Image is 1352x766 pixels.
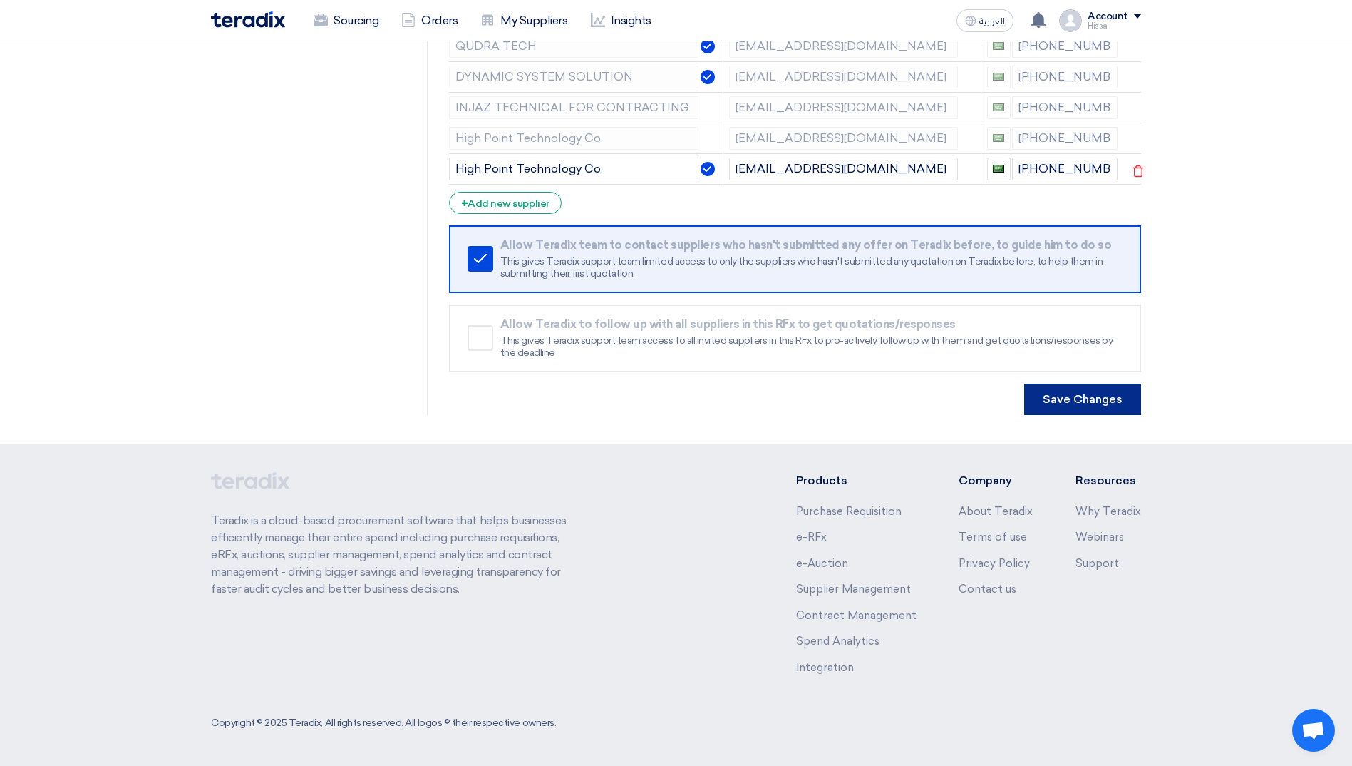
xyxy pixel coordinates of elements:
[449,158,698,180] input: Supplier Name
[461,197,468,210] span: +
[956,9,1013,32] button: العربية
[729,127,957,150] input: Email
[796,557,848,570] a: e-Auction
[449,192,562,214] div: Add new supplier
[796,635,879,648] a: Spend Analytics
[1292,709,1335,752] a: Open chat
[1012,158,1118,180] input: Enter phone number
[449,66,698,88] input: Supplier Name
[1088,22,1141,30] div: Hissa
[959,583,1016,596] a: Contact us
[959,557,1030,570] a: Privacy Policy
[211,11,285,28] img: Teradix logo
[211,715,556,730] div: Copyright © 2025 Teradix, All rights reserved. All logos © their respective owners.
[302,5,390,36] a: Sourcing
[796,505,902,518] a: Purchase Requisition
[729,35,957,58] input: Email
[1075,505,1141,518] a: Why Teradix
[211,512,583,598] p: Teradix is a cloud-based procurement software that helps businesses efficiently manage their enti...
[579,5,663,36] a: Insights
[500,335,1121,359] div: This gives Teradix support team access to all invited suppliers in this RFx to pro-actively follo...
[959,472,1033,489] li: Company
[1075,531,1124,543] a: Webinars
[1088,11,1128,23] div: Account
[959,531,1027,543] a: Terms of use
[701,70,715,84] img: Verified Account
[959,505,1033,518] a: About Teradix
[469,5,579,36] a: My Suppliers
[796,531,827,543] a: e-RFx
[1075,472,1141,489] li: Resources
[500,255,1121,280] div: This gives Teradix support team limited access to only the suppliers who hasn't submitted any quo...
[796,472,917,489] li: Products
[1024,384,1141,415] button: Save Changes
[729,96,957,119] input: Email
[701,39,715,53] img: Verified Account
[449,127,698,150] input: Supplier Name
[1059,9,1082,32] img: profile_test.png
[729,158,957,180] input: Email
[729,66,957,88] input: Email
[796,609,917,622] a: Contract Management
[701,162,715,176] img: Verified Account
[500,317,1121,332] div: Allow Teradix to follow up with all suppliers in this RFx to get quotations/responses
[796,583,911,596] a: Supplier Management
[979,16,1005,26] span: العربية
[449,96,698,119] input: Supplier Name
[500,238,1121,252] div: Allow Teradix team to contact suppliers who hasn't submitted any offer on Teradix before, to guid...
[796,661,854,674] a: Integration
[390,5,469,36] a: Orders
[1075,557,1119,570] a: Support
[449,35,698,58] input: Supplier Name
